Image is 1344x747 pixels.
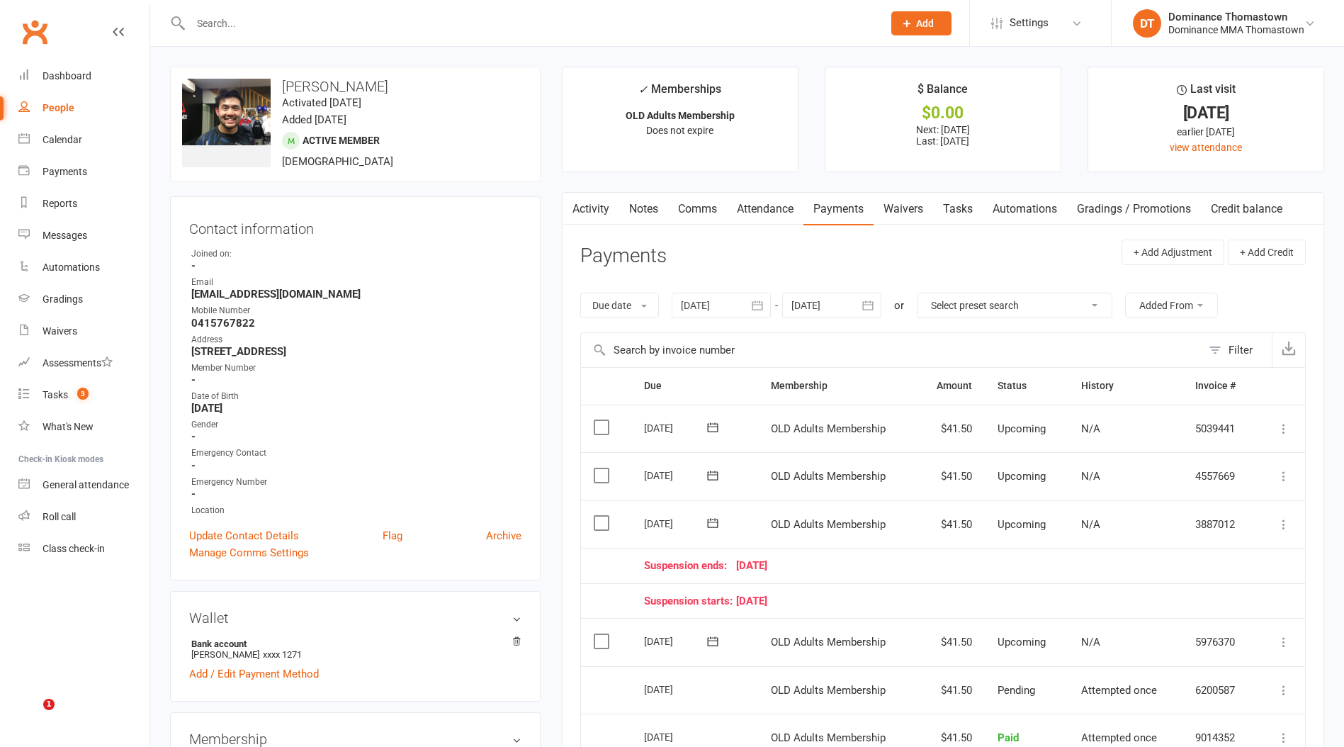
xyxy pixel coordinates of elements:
span: OLD Adults Membership [771,684,886,697]
button: Filter [1202,333,1272,367]
a: Tasks [933,193,983,225]
a: Manage Comms Settings [189,544,309,561]
a: Automations [983,193,1067,225]
strong: OLD Adults Membership [626,110,735,121]
div: Reports [43,198,77,209]
a: Flag [383,527,402,544]
div: Emergency Contact [191,446,521,460]
div: [DATE] [644,595,1244,607]
strong: - [191,259,521,272]
span: OLD Adults Membership [771,470,886,483]
div: Tasks [43,389,68,400]
a: Payments [803,193,874,225]
a: Automations [18,252,149,283]
a: view attendance [1170,142,1242,153]
div: [DATE] [1101,106,1311,120]
button: + Add Credit [1228,240,1306,265]
div: Member Number [191,361,521,375]
th: Amount [916,368,985,404]
button: Added From [1125,293,1218,318]
td: 6200587 [1182,666,1257,714]
i: ✓ [638,83,648,96]
td: $41.50 [916,666,985,714]
span: Upcoming [998,518,1046,531]
strong: Bank account [191,639,514,649]
strong: [EMAIL_ADDRESS][DOMAIN_NAME] [191,288,521,301]
div: Dashboard [43,70,91,82]
td: $41.50 [916,500,985,549]
div: Calendar [43,134,82,145]
div: Filter [1229,342,1253,359]
div: Emergency Number [191,476,521,489]
a: Messages [18,220,149,252]
th: Status [985,368,1068,404]
a: Notes [619,193,668,225]
a: People [18,92,149,124]
a: Waivers [18,315,149,347]
span: Attempted once [1081,684,1157,697]
img: image1539771447.png [182,79,271,145]
div: [DATE] [644,512,709,534]
h3: Wallet [189,610,521,626]
span: 3 [77,388,89,400]
div: Joined on: [191,247,521,261]
a: Gradings / Promotions [1067,193,1201,225]
a: Clubworx [17,14,52,50]
a: What's New [18,411,149,443]
span: Suspension starts: [644,595,736,607]
div: [DATE] [644,464,709,486]
h3: Payments [580,245,667,267]
td: $41.50 [916,452,985,500]
div: Address [191,333,521,347]
div: General attendance [43,479,129,490]
a: Archive [486,527,521,544]
span: Settings [1010,7,1049,39]
a: Dashboard [18,60,149,92]
div: Mobile Number [191,304,521,318]
div: [DATE] [644,560,1244,572]
span: Upcoming [998,636,1046,648]
td: 5976370 [1182,618,1257,666]
span: xxxx 1271 [263,649,302,660]
div: Waivers [43,325,77,337]
span: [DEMOGRAPHIC_DATA] [282,155,393,168]
div: $ Balance [917,80,968,106]
a: Add / Edit Payment Method [189,665,319,683]
h3: Contact information [189,215,521,237]
span: OLD Adults Membership [771,422,886,435]
div: Class check-in [43,543,105,554]
span: OLD Adults Membership [771,636,886,648]
td: 3887012 [1182,500,1257,549]
li: [PERSON_NAME] [189,636,521,662]
span: OLD Adults Membership [771,731,886,744]
div: Date of Birth [191,390,521,403]
a: Activity [563,193,619,225]
th: Membership [758,368,917,404]
div: earlier [DATE] [1101,124,1311,140]
time: Activated [DATE] [282,96,361,109]
a: Credit balance [1201,193,1292,225]
a: Calendar [18,124,149,156]
div: Assessments [43,357,113,369]
div: [DATE] [644,417,709,439]
td: $41.50 [916,618,985,666]
a: Class kiosk mode [18,533,149,565]
td: 5039441 [1182,405,1257,453]
h3: Membership [189,731,521,747]
strong: - [191,373,521,386]
strong: - [191,488,521,500]
time: Added [DATE] [282,113,346,126]
span: N/A [1081,636,1100,648]
span: OLD Adults Membership [771,518,886,531]
input: Search by invoice number [581,333,1202,367]
th: Invoice # [1182,368,1257,404]
a: Attendance [727,193,803,225]
span: N/A [1081,422,1100,435]
iframe: Intercom live chat [14,699,48,733]
div: Dominance MMA Thomastown [1168,23,1304,36]
div: Location [191,504,521,517]
span: Add [916,18,934,29]
div: Gradings [43,293,83,305]
a: Roll call [18,501,149,533]
th: History [1068,368,1182,404]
